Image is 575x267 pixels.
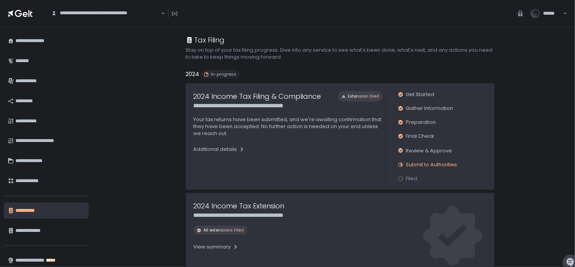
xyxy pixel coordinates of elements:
p: Your tax returns have been submitted, and we're awaiting confirmation that they have been accepte... [194,116,383,137]
span: Review & Approve [406,147,452,154]
div: Tax Filing [186,35,225,45]
h2: Stay on top of your tax filing progress. Dive into any service to see what's been done, what's ne... [186,47,494,61]
h1: 2024 Income Tax Extension [194,201,285,211]
button: Additional details [194,143,245,155]
button: View summary [194,241,239,253]
div: Additional details [194,146,245,153]
h1: 2024 Income Tax Filing & Compliance [194,91,321,101]
h2: 2024 [186,70,199,79]
span: Final Check [406,133,435,140]
span: Gather Information [406,105,454,112]
span: Get Started [406,91,435,98]
span: Filed [406,175,418,182]
span: All extensions filed [204,227,244,233]
div: Search for option [46,5,165,22]
span: In-progress [211,71,237,77]
span: Preparation [406,119,436,126]
span: Submit to Authorities [406,161,457,168]
span: Extension filed [348,93,379,99]
input: Search for option [51,17,160,24]
div: View summary [194,243,239,250]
